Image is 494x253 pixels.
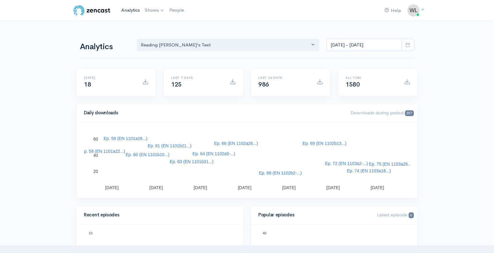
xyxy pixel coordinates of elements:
span: 986 [258,81,269,88]
h6: Last 7 days [171,76,222,79]
h1: Analytics [80,42,129,51]
text: [DATE] [371,185,384,190]
input: analytics date range selector [327,39,402,51]
img: ... [407,4,420,16]
h6: Last 30 days [258,76,309,79]
text: [DATE] [282,185,296,190]
a: Analytics [119,4,142,17]
h6: All time [346,76,397,79]
text: 40 [93,153,98,158]
svg: A chart. [84,130,410,191]
text: 20 [93,169,98,174]
h4: Recent episodes [84,212,232,218]
text: [DATE] [105,185,119,190]
text: Ep. 66 (EN 1102a26...) [214,141,258,146]
text: [DATE] [194,185,207,190]
span: 1580 [346,81,360,88]
text: Ep. 75 (EN 1103a26...) [369,162,413,167]
h4: Popular episodes [258,212,370,218]
a: Shows [142,4,167,17]
a: Help [382,4,404,17]
span: Latest episode: [377,212,414,218]
text: Ep. 58 (EN 1101a22...) [81,149,125,154]
a: People [167,4,186,17]
text: Ep. 60 (EN 1101b10...) [125,152,169,157]
span: 125 [171,81,182,88]
text: Ep. 58 [304,244,313,248]
div: Reading [PERSON_NAME]'s Text [141,42,310,49]
span: Downloads during period: [350,110,414,116]
text: Ep. 74 (EN 1103a18...) [347,168,391,173]
text: 40 [263,231,266,235]
img: ZenCast Logo [73,4,111,16]
span: 397 [405,110,414,116]
span: 6 [409,212,414,218]
text: Ep. 59 (EN 1101a28...) [103,136,147,141]
text: 60 [93,137,98,141]
text: Ep. 72 (EN 1103a2-...) [325,161,368,166]
text: [DATE] [326,185,340,190]
h6: [DATE] [84,76,135,79]
button: Reading Aristotle's Text [137,39,319,51]
text: [DATE] [149,185,163,190]
text: Ep. 64 (EN 1102a5-...) [193,151,235,156]
span: 18 [84,81,91,88]
text: Ep. 68 (EN 1102b2-...) [259,170,302,175]
text: 10 [89,231,92,235]
text: Ep. 62 [278,240,288,243]
text: Ep. 63 (EN 1101b31...) [170,159,213,164]
text: Ep. 74 [129,240,139,243]
text: [DATE] [238,185,251,190]
text: Ep. 61 (EN 1101b21...) [148,143,191,148]
h4: Daily downloads [84,110,343,116]
text: Ep. 69 (EN 1102b13...) [302,141,346,146]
